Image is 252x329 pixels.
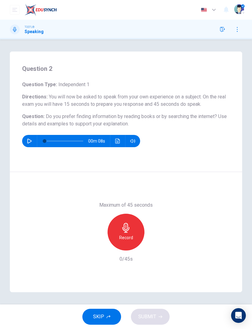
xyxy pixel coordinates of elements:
[25,29,44,34] h1: Speaking
[22,93,230,108] h6: Directions :
[22,64,230,74] h4: Question 2
[82,309,121,325] button: SKIP
[108,214,144,251] button: Record
[25,4,57,16] img: EduSynch logo
[88,135,110,147] span: 00m 08s
[10,5,20,15] button: open mobile menu
[200,8,208,12] img: en
[93,312,104,321] span: SKIP
[22,113,230,128] h6: Question :
[120,255,133,263] h6: 0/45s
[57,82,89,87] span: Independent 1
[99,201,153,209] h6: Maximum of 45 seconds
[22,81,230,88] h6: Question Type :
[234,4,244,14] img: Profile picture
[22,94,226,107] span: You will now be asked to speak from your own experience on a subject. On the real exam you will h...
[113,135,123,147] button: Click to see the audio transcription
[25,25,34,29] span: TOEFL®
[119,234,133,241] h6: Record
[46,113,217,119] span: Do you prefer finding information by reading books or by searching the internet?
[231,308,246,323] div: Open Intercom Messenger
